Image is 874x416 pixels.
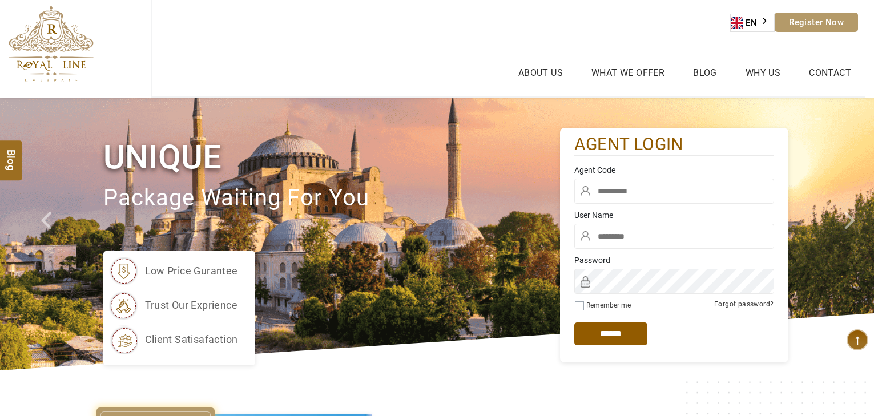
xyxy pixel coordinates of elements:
[730,14,775,32] div: Language
[4,150,19,159] span: Blog
[586,301,631,309] label: Remember me
[731,14,774,31] a: EN
[589,64,667,81] a: What we Offer
[26,98,70,370] a: Check next prev
[574,255,774,266] label: Password
[743,64,783,81] a: Why Us
[775,13,858,32] a: Register Now
[109,325,238,354] li: client satisafaction
[730,14,775,32] aside: Language selected: English
[574,164,774,176] label: Agent Code
[109,291,238,320] li: trust our exprience
[9,5,94,82] img: The Royal Line Holidays
[690,64,720,81] a: Blog
[574,134,774,156] h2: agent login
[714,300,774,308] a: Forgot password?
[103,179,560,217] p: package waiting for you
[830,98,874,370] a: Check next image
[806,64,854,81] a: Contact
[103,136,560,179] h1: Unique
[109,257,238,285] li: low price gurantee
[515,64,566,81] a: About Us
[574,209,774,221] label: User Name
